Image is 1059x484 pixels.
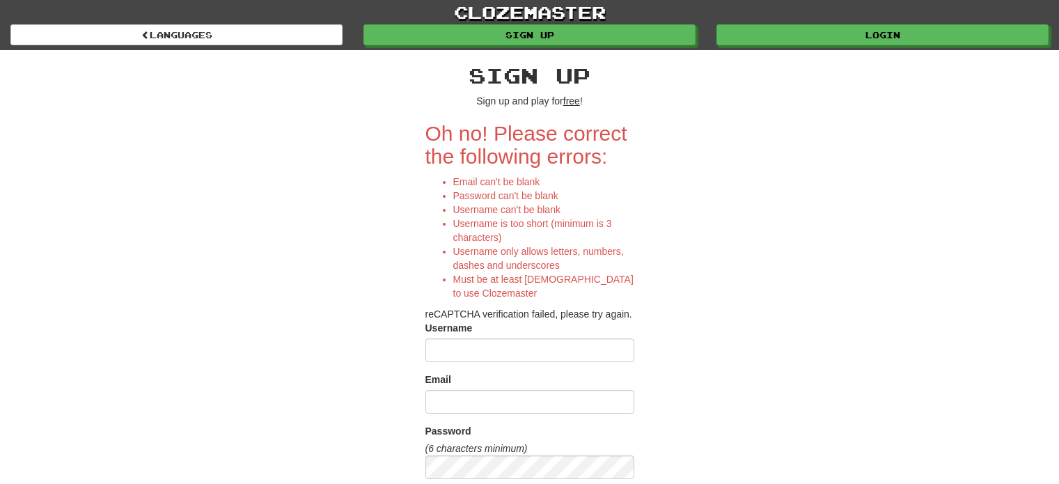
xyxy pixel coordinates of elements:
[453,189,634,203] li: Password can't be blank
[425,64,634,87] h2: Sign up
[716,24,1049,45] a: Login
[453,175,634,189] li: Email can't be blank
[453,244,634,272] li: Username only allows letters, numbers, dashes and underscores
[425,424,471,438] label: Password
[10,24,343,45] a: Languages
[425,321,473,335] label: Username
[363,24,696,45] a: Sign up
[453,272,634,300] li: Must be at least [DEMOGRAPHIC_DATA] to use Clozemaster
[563,95,580,107] u: free
[425,94,634,108] p: Sign up and play for !
[453,217,634,244] li: Username is too short (minimum is 3 characters)
[425,443,528,454] em: (6 characters minimum)
[453,203,634,217] li: Username can't be blank
[425,373,451,387] label: Email
[425,122,634,168] h2: Oh no! Please correct the following errors:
